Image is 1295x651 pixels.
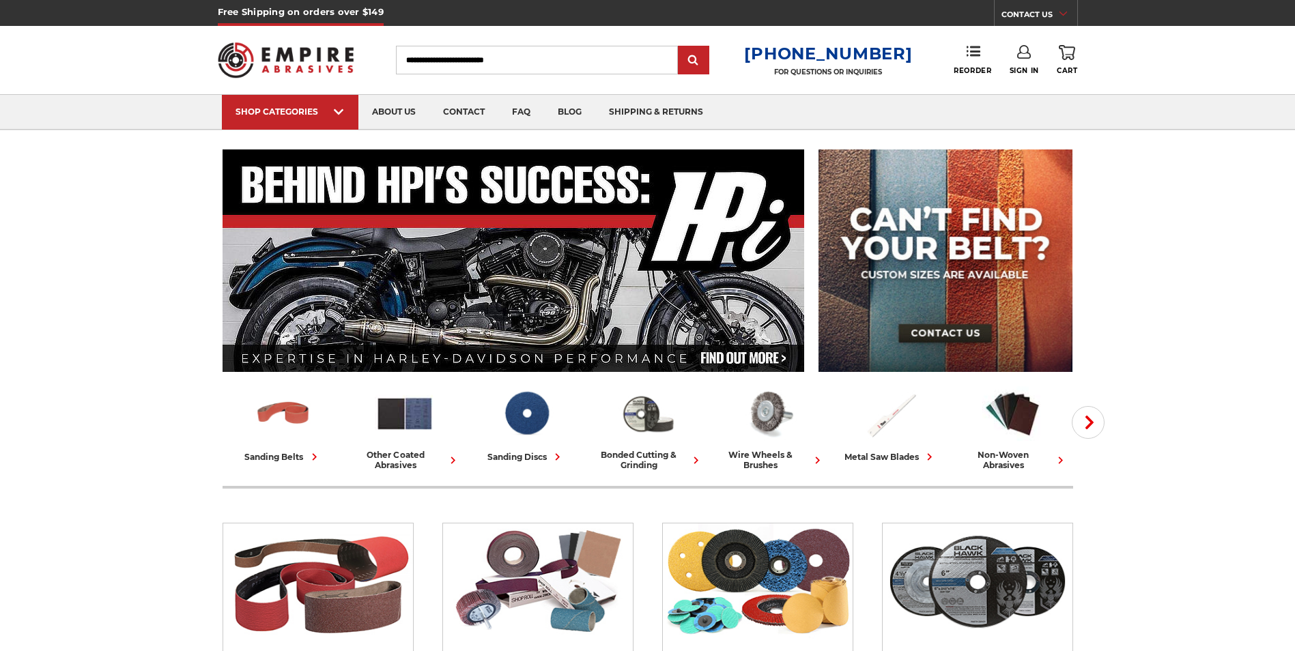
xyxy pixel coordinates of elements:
img: Other Coated Abrasives [375,384,435,443]
a: non-woven abrasives [957,384,1068,470]
a: contact [429,95,498,130]
div: non-woven abrasives [957,450,1068,470]
a: CONTACT US [1001,7,1077,26]
div: other coated abrasives [350,450,460,470]
a: faq [498,95,544,130]
img: Wire Wheels & Brushes [739,384,799,443]
a: wire wheels & brushes [714,384,825,470]
a: Cart [1057,45,1077,75]
div: bonded cutting & grinding [593,450,703,470]
a: sanding discs [471,384,582,464]
img: Non-woven Abrasives [982,384,1042,443]
img: Bonded Cutting & Grinding [883,523,1072,639]
a: about us [358,95,429,130]
a: sanding belts [228,384,339,464]
img: promo banner for custom belts. [819,149,1072,372]
a: other coated abrasives [350,384,460,470]
img: Sanding Belts [253,384,313,443]
div: wire wheels & brushes [714,450,825,470]
input: Submit [680,47,707,74]
img: Empire Abrasives [218,33,354,87]
a: blog [544,95,595,130]
a: bonded cutting & grinding [593,384,703,470]
a: Reorder [954,45,991,74]
span: Cart [1057,66,1077,75]
img: Sanding Belts [223,523,413,639]
img: Other Coated Abrasives [443,523,633,639]
span: Sign In [1010,66,1039,75]
img: Sanding Discs [663,523,853,639]
a: metal saw blades [836,384,946,464]
a: shipping & returns [595,95,717,130]
img: Sanding Discs [496,384,556,443]
span: Reorder [954,66,991,75]
div: sanding belts [245,450,322,464]
p: FOR QUESTIONS OR INQUIRIES [744,68,912,76]
img: Bonded Cutting & Grinding [618,384,678,443]
img: Metal Saw Blades [861,384,921,443]
div: sanding discs [487,450,565,464]
div: metal saw blades [844,450,937,464]
div: SHOP CATEGORIES [236,106,345,117]
a: [PHONE_NUMBER] [744,44,912,63]
img: Banner for an interview featuring Horsepower Inc who makes Harley performance upgrades featured o... [223,149,805,372]
button: Next [1072,406,1105,439]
